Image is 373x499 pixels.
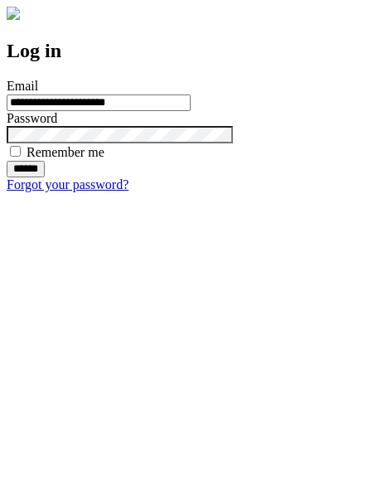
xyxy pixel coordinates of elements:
label: Email [7,79,38,93]
a: Forgot your password? [7,177,128,191]
label: Password [7,111,57,125]
img: logo-4e3dc11c47720685a147b03b5a06dd966a58ff35d612b21f08c02c0306f2b779.png [7,7,20,20]
label: Remember me [27,145,104,159]
h2: Log in [7,40,366,62]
